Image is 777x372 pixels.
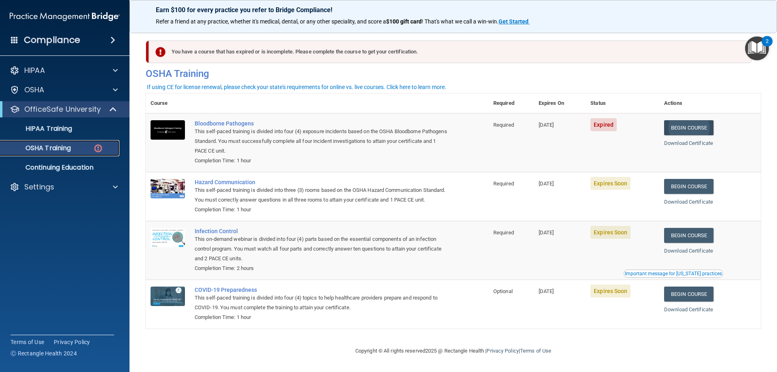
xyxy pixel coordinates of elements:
[10,66,118,75] a: HIPAA
[195,312,448,322] div: Completion Time: 1 hour
[10,85,118,95] a: OSHA
[155,47,166,57] img: exclamation-circle-solid-danger.72ef9ffc.png
[24,182,54,192] p: Settings
[539,181,554,187] span: [DATE]
[664,120,713,135] a: Begin Course
[195,293,448,312] div: This self-paced training is divided into four (4) topics to help healthcare providers prepare and...
[93,143,103,153] img: danger-circle.6113f641.png
[10,9,120,25] img: PMB logo
[664,140,713,146] a: Download Certificate
[195,228,448,234] a: Infection Control
[493,230,514,236] span: Required
[156,6,751,14] p: Earn $100 for every practice you refer to Bridge Compliance!
[586,94,659,113] th: Status
[664,199,713,205] a: Download Certificate
[539,230,554,236] span: [DATE]
[149,40,752,63] div: You have a course that has expired or is incomplete. Please complete the course to get your certi...
[539,122,554,128] span: [DATE]
[195,264,448,273] div: Completion Time: 2 hours
[499,18,530,25] a: Get Started
[520,348,551,354] a: Terms of Use
[195,127,448,156] div: This self-paced training is divided into four (4) exposure incidents based on the OSHA Bloodborne...
[195,120,448,127] a: Bloodborne Pathogens
[493,122,514,128] span: Required
[499,18,529,25] strong: Get Started
[664,248,713,254] a: Download Certificate
[766,41,769,52] div: 2
[146,68,761,79] h4: OSHA Training
[24,66,45,75] p: HIPAA
[493,181,514,187] span: Required
[5,164,116,172] p: Continuing Education
[590,118,617,131] span: Expired
[659,94,761,113] th: Actions
[147,84,446,90] div: If using CE for license renewal, please check your state's requirements for online vs. live cours...
[54,338,90,346] a: Privacy Policy
[24,34,80,46] h4: Compliance
[156,18,386,25] span: Refer a friend at any practice, whether it's medical, dental, or any other speciality, and score a
[195,179,448,185] a: Hazard Communication
[24,104,101,114] p: OfficeSafe University
[590,226,631,239] span: Expires Soon
[386,18,422,25] strong: $100 gift card
[664,228,713,243] a: Begin Course
[195,287,448,293] a: COVID-19 Preparedness
[422,18,499,25] span: ! That's what we call a win-win.
[10,182,118,192] a: Settings
[534,94,586,113] th: Expires On
[493,288,513,294] span: Optional
[5,125,72,133] p: HIPAA Training
[5,144,71,152] p: OSHA Training
[590,177,631,190] span: Expires Soon
[306,338,601,364] div: Copyright © All rights reserved 2025 @ Rectangle Health | |
[195,205,448,215] div: Completion Time: 1 hour
[664,179,713,194] a: Begin Course
[195,156,448,166] div: Completion Time: 1 hour
[539,288,554,294] span: [DATE]
[486,348,518,354] a: Privacy Policy
[590,285,631,298] span: Expires Soon
[195,234,448,264] div: This on-demand webinar is divided into four (4) parts based on the essential components of an inf...
[11,338,44,346] a: Terms of Use
[11,349,77,357] span: Ⓒ Rectangle Health 2024
[745,36,769,60] button: Open Resource Center, 2 new notifications
[146,94,190,113] th: Course
[24,85,45,95] p: OSHA
[488,94,534,113] th: Required
[10,104,117,114] a: OfficeSafe University
[624,270,723,278] button: Read this if you are a dental practitioner in the state of CA
[664,306,713,312] a: Download Certificate
[664,287,713,302] a: Begin Course
[146,83,448,91] button: If using CE for license renewal, please check your state's requirements for online vs. live cours...
[195,185,448,205] div: This self-paced training is divided into three (3) rooms based on the OSHA Hazard Communication S...
[625,271,722,276] div: Important message for [US_STATE] practices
